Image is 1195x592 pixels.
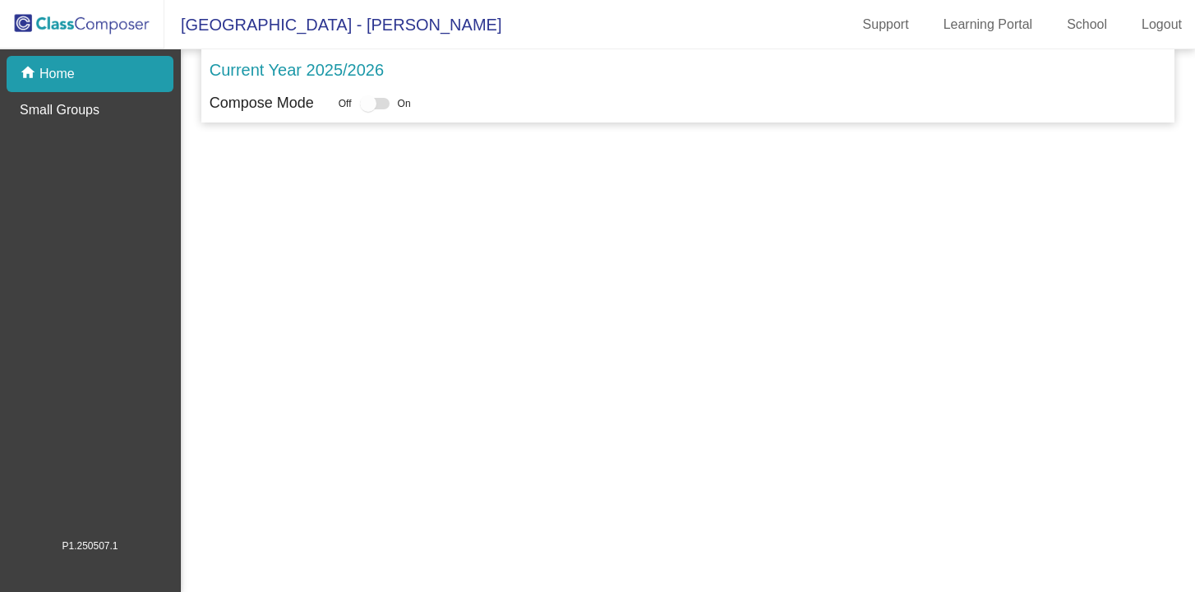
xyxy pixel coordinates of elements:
span: On [398,96,411,111]
a: Logout [1128,12,1195,38]
p: Home [39,64,75,84]
p: Small Groups [20,100,99,120]
a: Learning Portal [930,12,1046,38]
a: School [1054,12,1120,38]
a: Support [850,12,922,38]
span: [GEOGRAPHIC_DATA] - [PERSON_NAME] [164,12,501,38]
p: Current Year 2025/2026 [210,58,384,82]
span: Off [339,96,352,111]
mat-icon: home [20,64,39,84]
p: Compose Mode [210,92,314,114]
